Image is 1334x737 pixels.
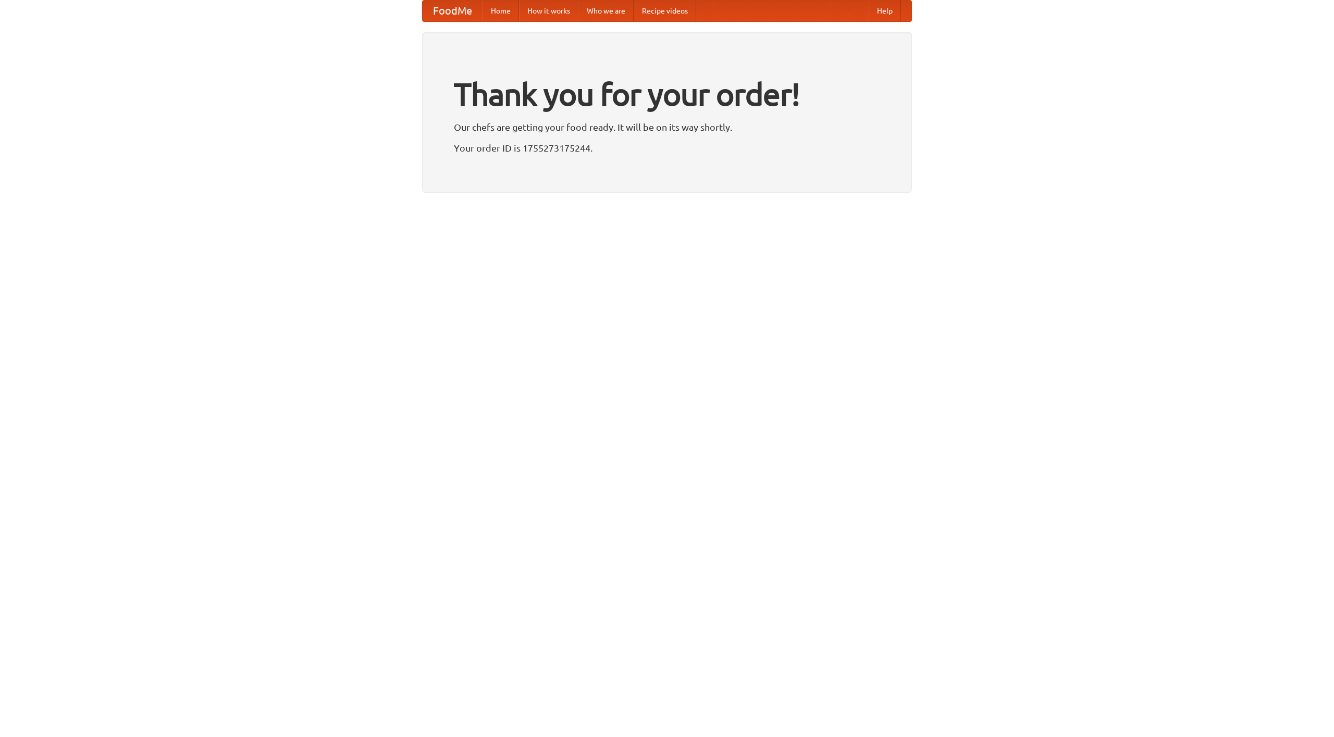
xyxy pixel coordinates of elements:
p: Your order ID is 1755273175244. [454,140,880,156]
p: Our chefs are getting your food ready. It will be on its way shortly. [454,119,880,135]
a: Who we are [578,1,634,21]
a: Recipe videos [634,1,696,21]
h1: Thank you for your order! [454,69,880,119]
a: How it works [519,1,578,21]
a: FoodMe [423,1,483,21]
a: Home [483,1,519,21]
a: Help [869,1,901,21]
